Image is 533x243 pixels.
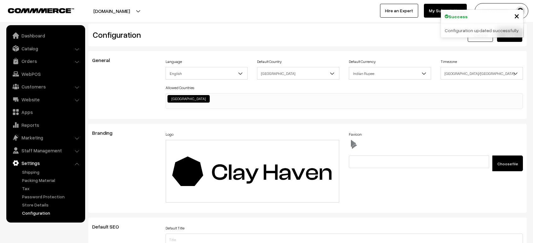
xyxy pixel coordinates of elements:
[166,67,248,80] span: English
[92,223,126,230] span: Default SEO
[166,225,184,231] label: Default Title
[92,57,117,63] span: General
[8,145,83,156] a: Staff Management
[8,6,63,14] a: COMMMERCE
[8,132,83,143] a: Marketing
[257,67,339,80] span: India
[8,81,83,92] a: Customers
[166,68,248,79] span: English
[257,59,282,65] label: Default Country
[349,68,431,79] span: Indian Rupee
[497,161,518,166] span: Choose file
[349,132,362,137] label: Favicon
[514,10,519,21] span: ×
[475,3,528,19] button: Commmerce
[92,130,120,136] span: Branding
[20,185,83,192] a: Tax
[380,4,418,18] a: Hire an Expert
[8,106,83,118] a: Apps
[349,67,431,80] span: Indian Rupee
[514,11,519,20] button: Close
[71,3,152,19] button: [DOMAIN_NAME]
[448,13,468,20] strong: Success
[441,67,523,80] span: Asia/Kolkata
[20,169,83,175] a: Shipping
[8,119,83,131] a: Reports
[20,177,83,184] a: Packing Material
[8,43,83,54] a: Catalog
[8,94,83,105] a: Website
[8,30,83,41] a: Dashboard
[20,193,83,200] a: Password Protection
[441,23,523,37] div: Configuration updated successfully.
[8,8,74,13] img: COMMMERCE
[349,140,358,149] img: favicon.ico
[441,68,523,79] span: Asia/Kolkata
[166,132,173,137] label: Logo
[441,59,457,65] label: Timezone
[167,95,210,103] li: India
[516,6,525,16] img: user
[93,30,303,40] h2: Configuration
[20,201,83,208] a: Store Details
[424,4,467,18] a: My Subscription
[349,59,376,65] label: Default Currency
[8,157,83,169] a: Settings
[166,59,182,65] label: Language
[257,68,339,79] span: India
[166,85,194,91] label: Allowed Countries
[20,210,83,216] a: Configuration
[8,55,83,67] a: Orders
[8,68,83,80] a: WebPOS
